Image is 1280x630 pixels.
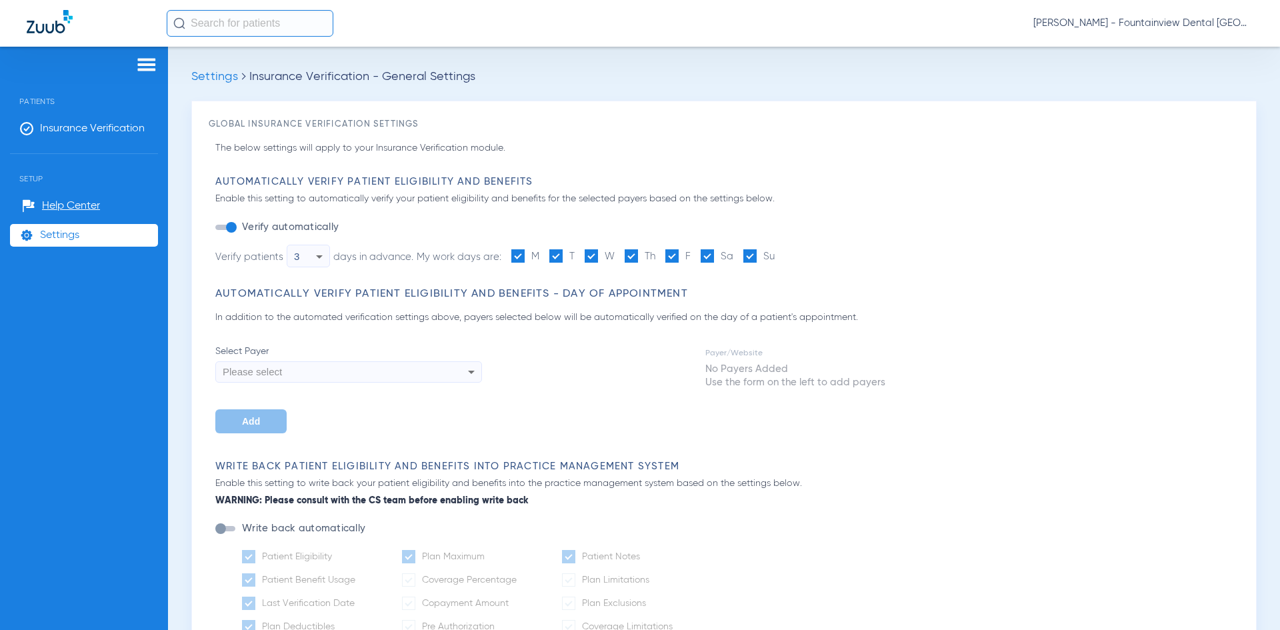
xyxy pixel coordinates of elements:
[422,599,509,608] span: Copayment Amount
[10,77,158,106] span: Patients
[215,141,1239,155] p: The below settings will apply to your Insurance Verification module.
[262,575,355,585] span: Patient Benefit Usage
[223,366,282,377] span: Please select
[422,575,517,585] span: Coverage Percentage
[242,416,260,427] span: Add
[262,552,332,561] span: Patient Eligibility
[511,249,539,264] label: M
[215,460,1239,473] h3: Write Back Patient Eligibility and Benefits Into Practice Management System
[582,552,640,561] span: Patient Notes
[215,345,482,358] span: Select Payer
[136,57,157,73] img: hamburger-icon
[585,249,615,264] label: W
[22,199,100,213] a: Help Center
[422,552,485,561] span: Plan Maximum
[215,409,287,433] button: Add
[27,10,73,33] img: Zuub Logo
[167,10,333,37] input: Search for patients
[1033,17,1253,30] span: [PERSON_NAME] - Fountainview Dental [GEOGRAPHIC_DATA]
[294,251,299,262] span: 3
[215,477,1239,508] p: Enable this setting to write back your patient eligibility and benefits into the practice managem...
[705,362,886,390] td: No Payers Added Use the form on the left to add payers
[1213,566,1280,630] iframe: Chat Widget
[582,599,646,608] span: Plan Exclusions
[10,154,158,183] span: Setup
[625,249,655,264] label: Th
[40,122,145,135] span: Insurance Verification
[701,249,733,264] label: Sa
[262,599,355,608] span: Last Verification Date
[215,494,1239,508] b: WARNING: Please consult with the CS team before enabling write back
[215,245,413,267] div: Verify patients days in advance.
[209,118,1239,131] h3: Global Insurance Verification Settings
[215,311,1239,325] p: In addition to the automated verification settings above, payers selected below will be automatic...
[215,175,1239,189] h3: Automatically Verify Patient Eligibility and Benefits
[743,249,775,264] label: Su
[191,71,238,83] span: Settings
[417,252,501,262] span: My work days are:
[582,575,649,585] span: Plan Limitations
[215,287,1239,301] h3: Automatically Verify Patient Eligibility and Benefits - Day of Appointment
[173,17,185,29] img: Search Icon
[549,249,575,264] label: T
[239,221,339,234] label: Verify automatically
[215,192,1239,206] p: Enable this setting to automatically verify your patient eligibility and benefits for the selecte...
[705,346,886,361] td: Payer/Website
[42,199,100,213] span: Help Center
[239,522,365,535] label: Write back automatically
[249,71,475,83] span: Insurance Verification - General Settings
[40,229,79,242] span: Settings
[665,249,691,264] label: F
